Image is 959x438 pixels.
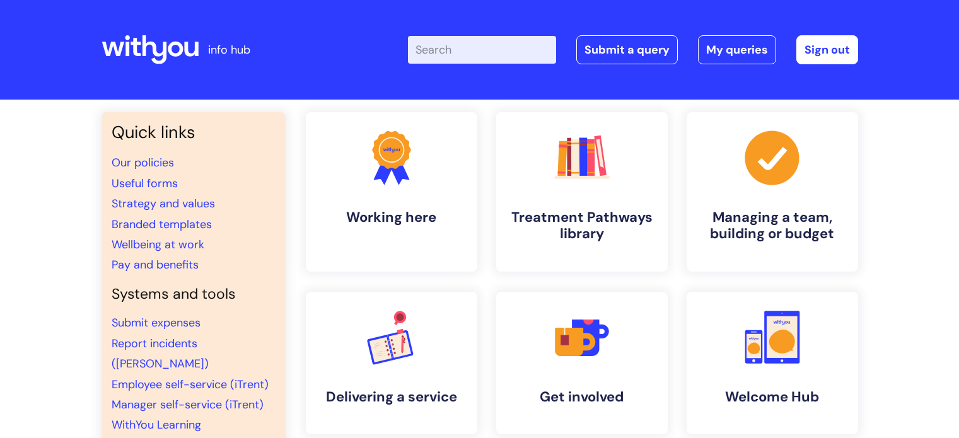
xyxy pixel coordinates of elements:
a: WithYou Learning [112,417,201,432]
a: Our policies [112,155,174,170]
h4: Welcome Hub [697,389,848,405]
a: Welcome Hub [687,292,858,434]
a: Wellbeing at work [112,237,204,252]
input: Search [408,36,556,64]
a: Submit expenses [112,315,201,330]
h4: Treatment Pathways library [506,209,658,243]
h4: Managing a team, building or budget [697,209,848,243]
a: Managing a team, building or budget [687,112,858,272]
h3: Quick links [112,122,276,142]
a: Working here [306,112,477,272]
h4: Delivering a service [316,389,467,405]
div: | - [408,35,858,64]
h4: Systems and tools [112,285,276,303]
a: Treatment Pathways library [496,112,668,272]
a: Employee self-service (iTrent) [112,377,269,392]
a: Delivering a service [306,292,477,434]
a: Submit a query [576,35,678,64]
a: Branded templates [112,217,212,232]
a: Strategy and values [112,196,215,211]
h4: Get involved [506,389,658,405]
a: Sign out [796,35,858,64]
a: My queries [698,35,776,64]
a: Report incidents ([PERSON_NAME]) [112,336,209,371]
a: Useful forms [112,176,178,191]
h4: Working here [316,209,467,226]
a: Get involved [496,292,668,434]
a: Pay and benefits [112,257,199,272]
a: Manager self-service (iTrent) [112,397,264,412]
p: info hub [208,40,250,60]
